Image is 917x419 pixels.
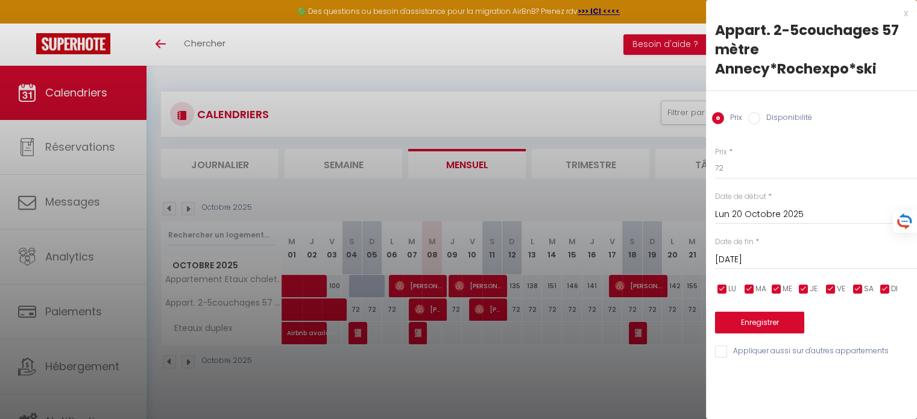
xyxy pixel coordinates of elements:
span: VE [837,283,845,295]
span: DI [891,283,898,295]
span: LU [728,283,736,295]
label: Prix [724,112,742,125]
label: Disponibilité [760,112,812,125]
label: Prix [715,146,727,158]
div: Appart. 2-5couchages 57 mètre Annecy*Rochexpo*ski [715,20,908,78]
span: MA [755,283,766,295]
span: SA [864,283,874,295]
button: Enregistrer [715,312,804,333]
label: Date de début [715,191,766,203]
label: Date de fin [715,236,754,248]
span: ME [783,283,792,295]
span: JE [810,283,818,295]
div: x [706,6,908,20]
